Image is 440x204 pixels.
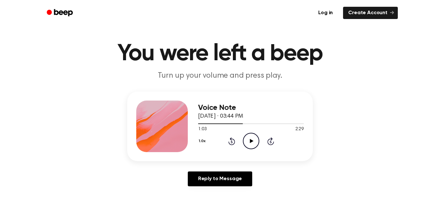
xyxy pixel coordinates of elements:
[198,103,304,112] h3: Voice Note
[96,71,344,81] p: Turn up your volume and press play.
[42,7,79,19] a: Beep
[295,126,304,133] span: 2:29
[343,7,398,19] a: Create Account
[198,136,208,147] button: 1.0x
[312,5,339,20] a: Log in
[188,171,252,186] a: Reply to Message
[198,113,243,119] span: [DATE] · 03:44 PM
[198,126,206,133] span: 1:03
[55,42,385,65] h1: You were left a beep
